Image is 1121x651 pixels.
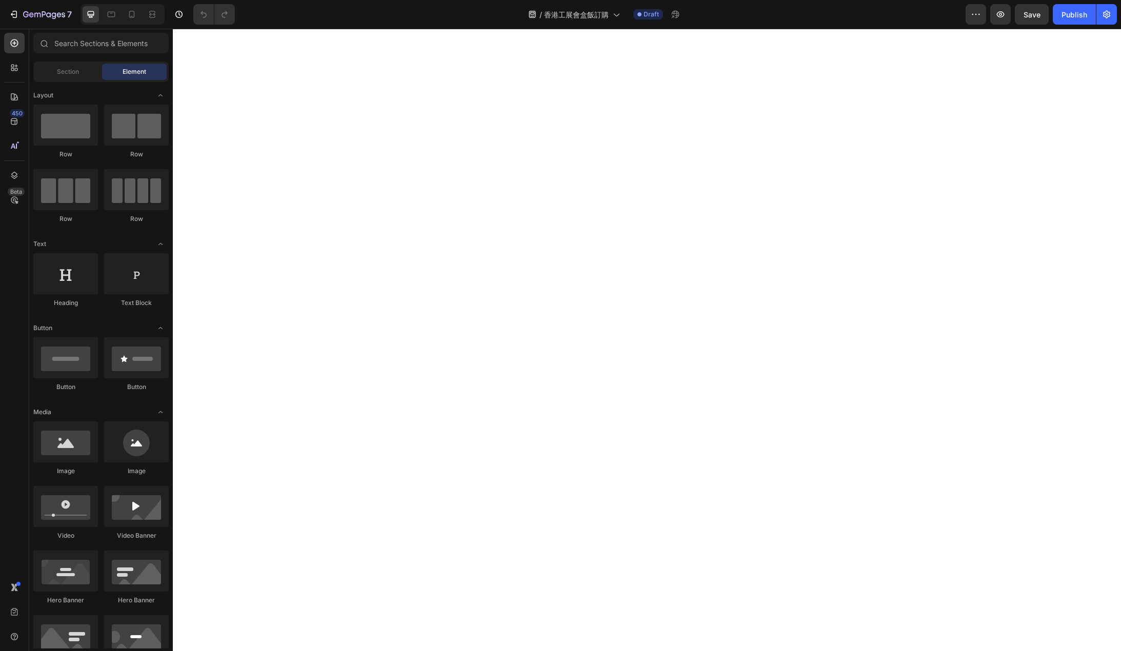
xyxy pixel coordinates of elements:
[104,596,169,605] div: Hero Banner
[1062,9,1087,20] div: Publish
[104,382,169,392] div: Button
[152,320,169,336] span: Toggle open
[1015,4,1049,25] button: Save
[33,239,46,249] span: Text
[33,382,98,392] div: Button
[67,8,72,21] p: 7
[173,29,1121,651] iframe: Design area
[644,10,659,19] span: Draft
[104,298,169,308] div: Text Block
[33,298,98,308] div: Heading
[104,531,169,540] div: Video Banner
[152,404,169,420] span: Toggle open
[33,531,98,540] div: Video
[123,67,146,76] span: Element
[104,150,169,159] div: Row
[8,188,25,196] div: Beta
[10,109,25,117] div: 450
[33,596,98,605] div: Hero Banner
[104,214,169,223] div: Row
[152,236,169,252] span: Toggle open
[4,4,76,25] button: 7
[33,33,169,53] input: Search Sections & Elements
[33,408,51,417] span: Media
[539,9,542,20] span: /
[33,150,98,159] div: Row
[33,214,98,223] div: Row
[193,4,235,25] div: Undo/Redo
[544,9,609,20] span: 香港工展會盒飯訂購
[33,466,98,476] div: Image
[33,323,52,333] span: Button
[152,87,169,104] span: Toggle open
[1053,4,1096,25] button: Publish
[33,91,53,100] span: Layout
[1024,10,1040,19] span: Save
[1086,601,1111,625] iframe: Intercom live chat
[104,466,169,476] div: Image
[57,67,79,76] span: Section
